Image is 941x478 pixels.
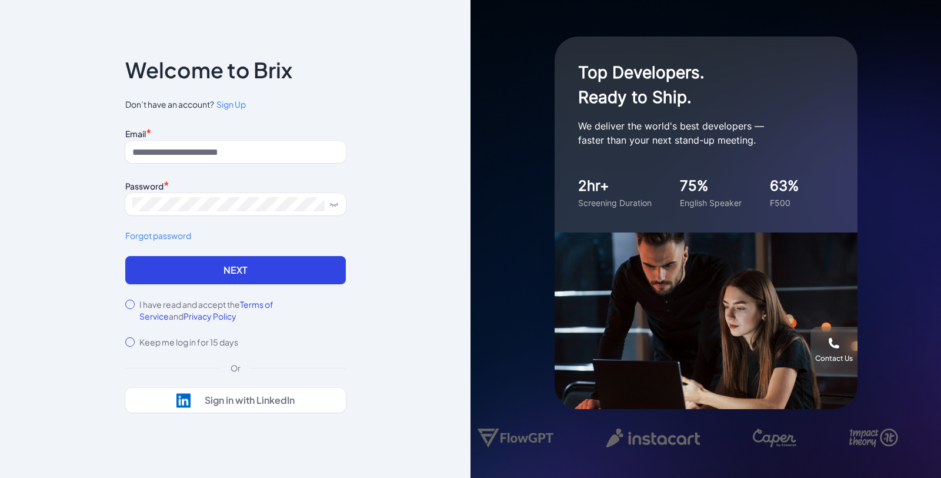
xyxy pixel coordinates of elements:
[125,181,163,191] label: Password
[139,336,238,348] label: Keep me log in for 15 days
[125,388,346,413] button: Sign in with LinkedIn
[680,197,742,209] div: English Speaker
[205,394,295,406] div: Sign in with LinkedIn
[216,99,246,109] span: Sign Up
[183,311,236,321] span: Privacy Policy
[578,175,652,197] div: 2hr+
[578,119,813,147] p: We deliver the world's best developers — faster than your next stand-up meeting.
[125,128,146,139] label: Email
[578,60,813,109] h1: Top Developers. Ready to Ship.
[815,354,853,363] div: Contact Us
[221,362,250,374] div: Or
[125,256,346,284] button: Next
[770,175,799,197] div: 63%
[680,175,742,197] div: 75%
[578,197,652,209] div: Screening Duration
[125,230,346,242] a: Forgot password
[770,197,799,209] div: F500
[810,327,857,374] button: Contact Us
[125,98,346,111] span: Don’t have an account?
[125,61,292,79] p: Welcome to Brix
[139,298,346,322] label: I have read and accept the and
[214,98,246,111] a: Sign Up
